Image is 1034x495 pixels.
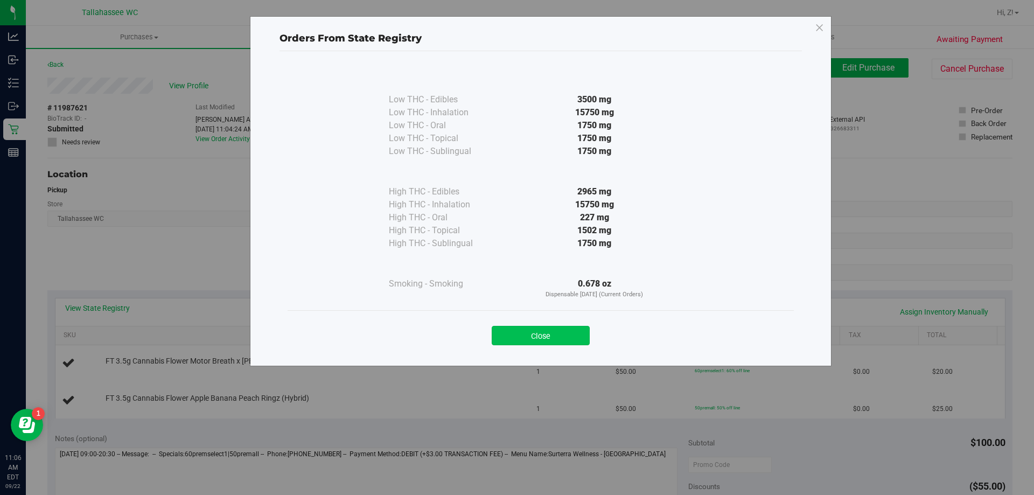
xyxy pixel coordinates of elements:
[389,224,497,237] div: High THC - Topical
[497,93,693,106] div: 3500 mg
[497,145,693,158] div: 1750 mg
[497,132,693,145] div: 1750 mg
[280,32,422,44] span: Orders From State Registry
[389,93,497,106] div: Low THC - Edibles
[497,290,693,299] p: Dispensable [DATE] (Current Orders)
[497,277,693,299] div: 0.678 oz
[11,409,43,441] iframe: Resource center
[389,145,497,158] div: Low THC - Sublingual
[389,119,497,132] div: Low THC - Oral
[389,277,497,290] div: Smoking - Smoking
[497,224,693,237] div: 1502 mg
[497,106,693,119] div: 15750 mg
[389,106,497,119] div: Low THC - Inhalation
[389,185,497,198] div: High THC - Edibles
[389,237,497,250] div: High THC - Sublingual
[497,237,693,250] div: 1750 mg
[32,407,45,420] iframe: Resource center unread badge
[497,211,693,224] div: 227 mg
[497,119,693,132] div: 1750 mg
[389,132,497,145] div: Low THC - Topical
[389,211,497,224] div: High THC - Oral
[497,185,693,198] div: 2965 mg
[492,326,590,345] button: Close
[389,198,497,211] div: High THC - Inhalation
[497,198,693,211] div: 15750 mg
